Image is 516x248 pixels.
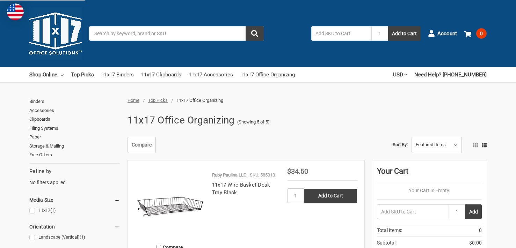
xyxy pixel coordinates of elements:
[437,30,457,38] span: Account
[377,227,402,234] span: Total Items:
[141,67,181,82] a: 11x17 Clipboards
[465,204,482,219] button: Add
[393,67,407,82] a: USD
[29,167,120,175] h5: Refine by
[29,142,120,151] a: Storage & Mailing
[29,7,82,60] img: 11x17.com
[237,119,270,126] span: (Showing 5 of 5)
[464,24,487,43] a: 0
[377,187,482,194] p: Your Cart Is Empty.
[128,111,235,129] h1: 11x17 Office Organizing
[311,26,371,41] input: Add SKU to Cart
[29,133,120,142] a: Paper
[240,67,295,82] a: 11x17 Office Organizing
[212,172,247,179] p: Ruby Paulina LLC.
[414,67,487,82] a: Need Help? [PHONE_NUMBER]
[189,67,233,82] a: 11x17 Accessories
[377,239,397,247] span: Subtotal:
[29,233,120,242] a: Landscape (Vertical)
[29,223,120,231] h5: Orientation
[128,98,139,103] a: Home
[393,140,408,150] label: Sort By:
[135,168,205,238] img: 11x17 Wire Basket Desk Tray Black
[377,204,449,219] input: Add SKU to Cart
[29,106,120,115] a: Accessories
[458,229,516,248] iframe: Google Customer Reviews
[388,26,421,41] button: Add to Cart
[250,172,275,179] p: SKU: 585010
[176,98,223,103] span: 11x17 Office Organizing
[29,206,120,215] a: 11x17
[476,28,487,39] span: 0
[7,3,24,20] img: duty and tax information for United States
[80,234,85,240] span: (1)
[212,182,270,196] a: 11x17 Wire Basket Desk Tray Black
[29,196,120,204] h5: Media Size
[101,67,134,82] a: 11x17 Binders
[89,26,264,41] input: Search by keyword, brand or SKU
[304,189,357,203] input: Add to Cart
[287,167,308,175] span: $34.50
[29,67,64,82] a: Shop Online
[29,115,120,124] a: Clipboards
[428,24,457,43] a: Account
[148,98,168,103] a: Top Picks
[71,67,94,82] a: Top Picks
[29,97,120,106] a: Binders
[29,167,120,186] div: No filters applied
[377,165,482,182] div: Your Cart
[29,124,120,133] a: Filing Systems
[479,227,482,234] span: 0
[50,208,56,213] span: (1)
[29,150,120,159] a: Free Offers
[128,137,156,153] a: Compare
